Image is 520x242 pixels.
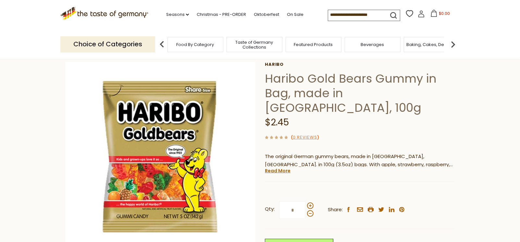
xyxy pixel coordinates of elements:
[265,116,289,129] span: $2.45
[177,42,214,47] a: Food By Category
[293,134,317,141] a: 0 Reviews
[439,11,450,16] span: $0.00
[254,11,279,18] a: Oktoberfest
[287,11,303,18] a: On Sale
[294,42,333,47] a: Featured Products
[197,11,246,18] a: Christmas - PRE-ORDER
[265,167,291,174] a: Read More
[447,38,460,51] img: next arrow
[426,10,454,19] button: $0.00
[328,206,343,214] span: Share:
[155,38,168,51] img: previous arrow
[166,11,189,18] a: Seasons
[279,201,306,219] input: Qty:
[60,36,155,52] p: Choice of Categories
[265,71,455,115] h1: Haribo Gold Bears Gummy in Bag, made in [GEOGRAPHIC_DATA], 100g
[265,205,275,213] strong: Qty:
[361,42,384,47] a: Beverages
[265,153,455,169] p: The original German gummy bears, made in [GEOGRAPHIC_DATA], [GEOGRAPHIC_DATA]. in 100g (3.5oz) ba...
[265,62,455,67] a: Haribo
[229,40,280,50] a: Taste of Germany Collections
[406,42,457,47] a: Baking, Cakes, Desserts
[291,134,319,140] span: ( )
